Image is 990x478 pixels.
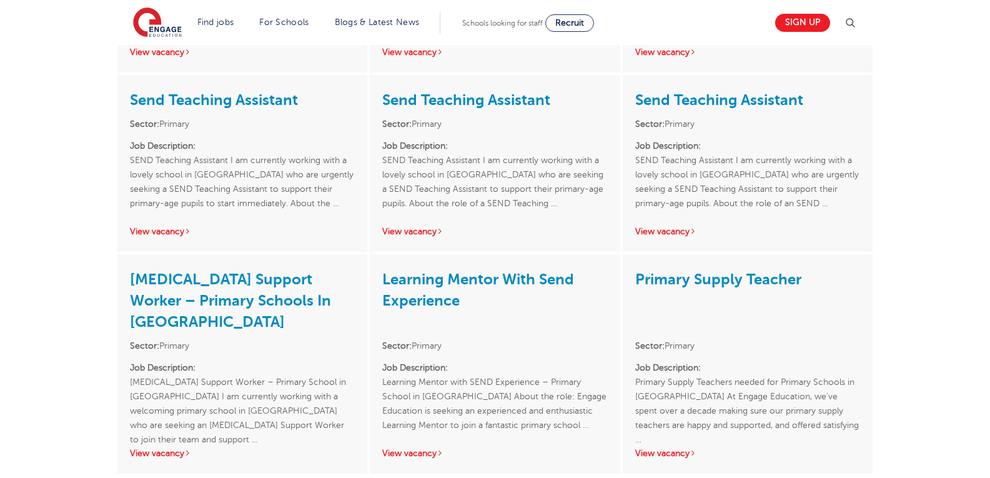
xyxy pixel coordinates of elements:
[635,91,803,109] a: Send Teaching Assistant
[382,119,412,129] strong: Sector:
[635,117,860,131] li: Primary
[130,227,191,236] a: View vacancy
[382,47,443,57] a: View vacancy
[259,17,309,27] a: For Schools
[555,18,584,27] span: Recruit
[635,141,701,151] strong: Job Description:
[635,361,860,432] p: Primary Supply Teachers needed for Primary Schools in [GEOGRAPHIC_DATA] At Engage Education, we’v...
[130,361,355,432] p: [MEDICAL_DATA] Support Worker – Primary School in [GEOGRAPHIC_DATA] I am currently working with a...
[335,17,420,27] a: Blogs & Latest News
[545,14,594,32] a: Recruit
[197,17,234,27] a: Find jobs
[382,141,448,151] strong: Job Description:
[775,14,830,32] a: Sign up
[130,449,191,458] a: View vacancy
[635,271,801,288] a: Primary Supply Teacher
[130,139,355,211] p: SEND Teaching Assistant I am currently working with a lovely school in [GEOGRAPHIC_DATA] who are ...
[462,19,543,27] span: Schools looking for staff
[382,227,443,236] a: View vacancy
[130,117,355,131] li: Primary
[635,341,665,351] strong: Sector:
[382,361,607,432] p: Learning Mentor with SEND Experience – Primary School in [GEOGRAPHIC_DATA] About the role: Engage...
[130,119,159,129] strong: Sector:
[130,47,191,57] a: View vacancy
[635,449,696,458] a: View vacancy
[130,91,298,109] a: Send Teaching Assistant
[382,117,607,131] li: Primary
[382,91,550,109] a: Send Teaching Assistant
[382,449,443,458] a: View vacancy
[130,141,196,151] strong: Job Description:
[635,227,696,236] a: View vacancy
[635,139,860,211] p: SEND Teaching Assistant I am currently working with a lovely school in [GEOGRAPHIC_DATA] who are ...
[382,339,607,353] li: Primary
[130,271,331,331] a: [MEDICAL_DATA] Support Worker – Primary Schools In [GEOGRAPHIC_DATA]
[130,363,196,372] strong: Job Description:
[382,271,574,309] a: Learning Mentor With Send Experience
[635,339,860,353] li: Primary
[130,341,159,351] strong: Sector:
[635,363,701,372] strong: Job Description:
[133,7,182,39] img: Engage Education
[382,341,412,351] strong: Sector:
[382,363,448,372] strong: Job Description:
[635,47,696,57] a: View vacancy
[130,339,355,353] li: Primary
[382,139,607,211] p: SEND Teaching Assistant I am currently working with a lovely school in [GEOGRAPHIC_DATA] who are ...
[635,119,665,129] strong: Sector:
